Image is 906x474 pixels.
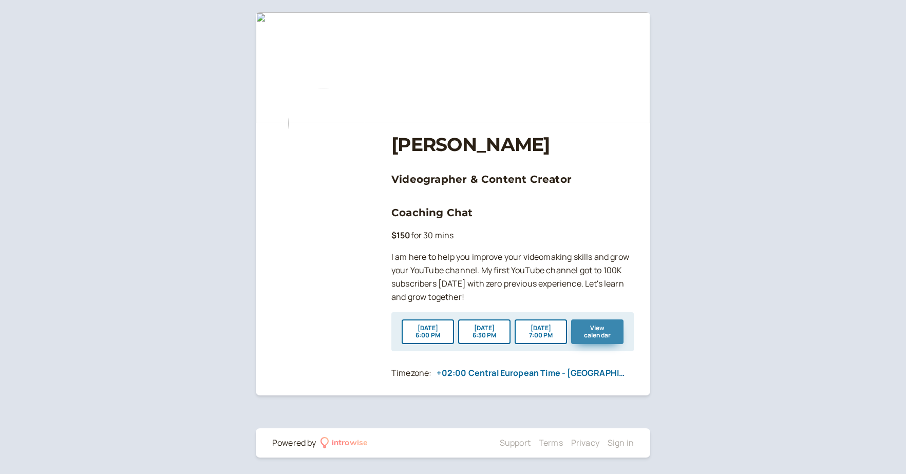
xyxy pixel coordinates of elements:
[515,319,567,344] button: [DATE]7:00 PM
[272,437,316,450] div: Powered by
[320,437,368,450] a: introwise
[608,437,634,448] a: Sign in
[571,437,599,448] a: Privacy
[332,437,368,450] div: introwise
[391,229,634,242] p: for 30 mins
[500,437,531,448] a: Support
[391,171,634,187] h3: Videographer & Content Creator
[402,319,454,344] button: [DATE]6:00 PM
[391,251,634,304] p: I am here to help you improve your videomaking skills and grow your YouTube channel. My first You...
[458,319,511,344] button: [DATE]6:30 PM
[391,134,634,156] h1: [PERSON_NAME]
[391,367,431,380] div: Timezone:
[539,437,563,448] a: Terms
[391,206,473,219] a: Coaching Chat
[571,319,624,344] button: View calendar
[391,230,411,241] b: $150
